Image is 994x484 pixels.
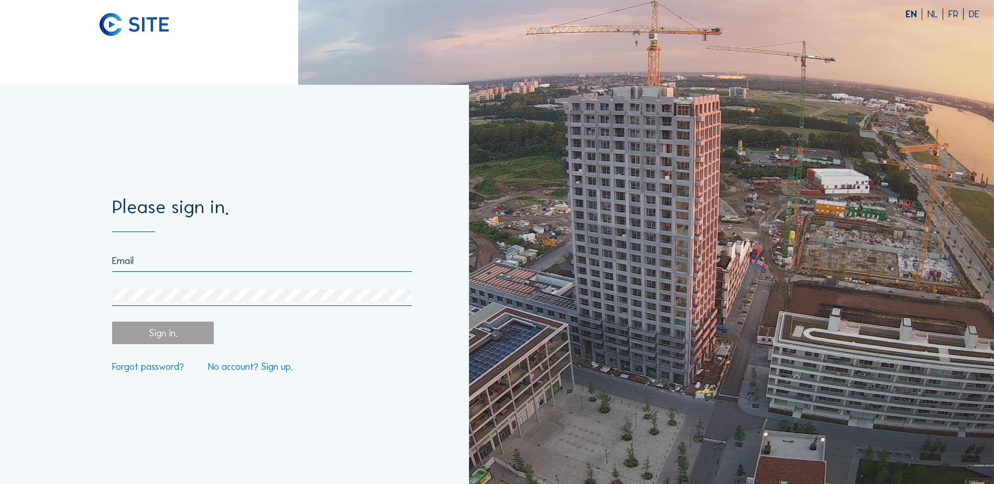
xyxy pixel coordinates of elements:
[905,9,922,19] div: EN
[969,9,979,19] div: DE
[208,362,293,371] a: No account? Sign up.
[927,9,943,19] div: NL
[112,255,412,267] input: Email
[948,9,964,19] div: FR
[112,322,213,344] div: Sign in.
[112,197,412,232] div: Please sign in.
[112,362,184,371] a: Forgot password?
[100,13,169,37] img: C-SITE logo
